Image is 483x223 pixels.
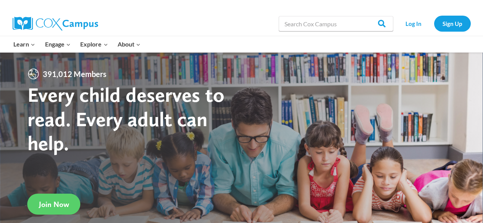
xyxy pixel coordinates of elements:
img: Cox Campus [13,17,98,30]
strong: Every child deserves to read. Every adult can help. [27,82,225,155]
span: Explore [80,39,108,49]
span: Learn [13,39,35,49]
input: Search Cox Campus [279,16,393,31]
span: Join Now [39,200,69,209]
span: 391,012 Members [40,68,110,80]
span: Engage [45,39,71,49]
a: Log In [397,16,430,31]
nav: Primary Navigation [9,36,145,52]
a: Join Now [27,194,81,215]
span: About [118,39,141,49]
nav: Secondary Navigation [397,16,471,31]
a: Sign Up [434,16,471,31]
